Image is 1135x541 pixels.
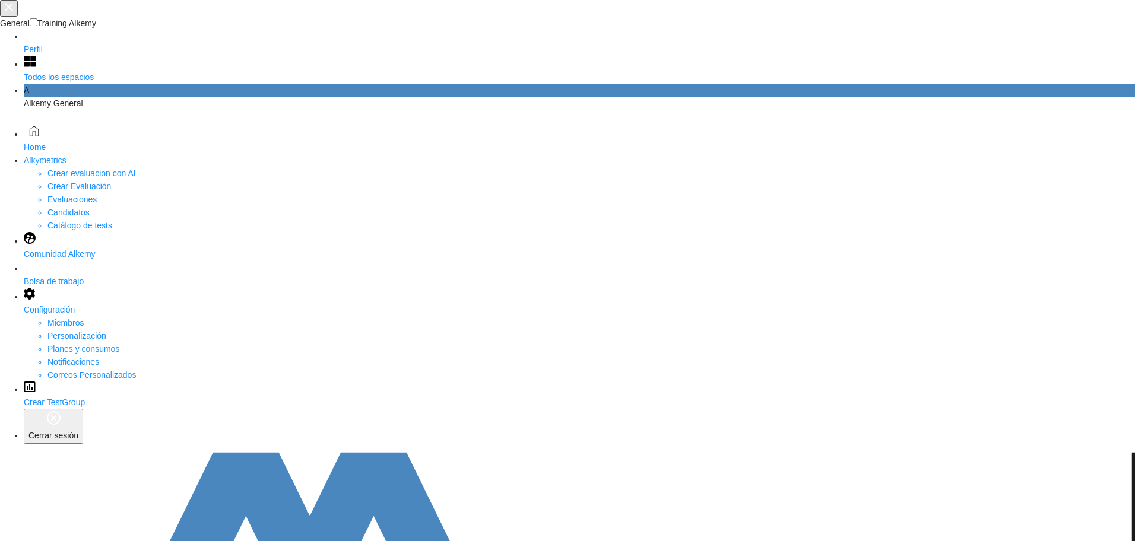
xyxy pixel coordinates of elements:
[47,344,119,354] a: Planes y consumos
[47,195,97,204] a: Evaluaciones
[47,331,106,340] a: Personalización
[47,370,136,380] a: Correos Personalizados
[28,431,78,440] span: Cerrar sesión
[24,85,29,95] span: A
[47,168,136,178] a: Crear evaluacion con AI
[24,397,85,407] span: Crear TestGroup
[47,318,84,327] a: Miembros
[37,18,96,28] span: Training Alkemy
[47,357,99,367] a: Notificaciones
[24,72,94,82] span: Todos los espacios
[24,276,84,286] span: Bolsa de trabajo
[24,30,1135,56] a: Perfil
[47,208,90,217] a: Candidatos
[24,305,75,314] span: Configuración
[24,142,46,152] span: Home
[24,409,83,444] button: Cerrar sesión
[47,182,111,191] a: Crear Evaluación
[47,221,112,230] a: Catálogo de tests
[24,98,83,108] span: Alkemy General
[24,249,96,259] span: Comunidad Alkemy
[24,155,66,165] span: Alkymetrics
[24,44,43,54] span: Perfil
